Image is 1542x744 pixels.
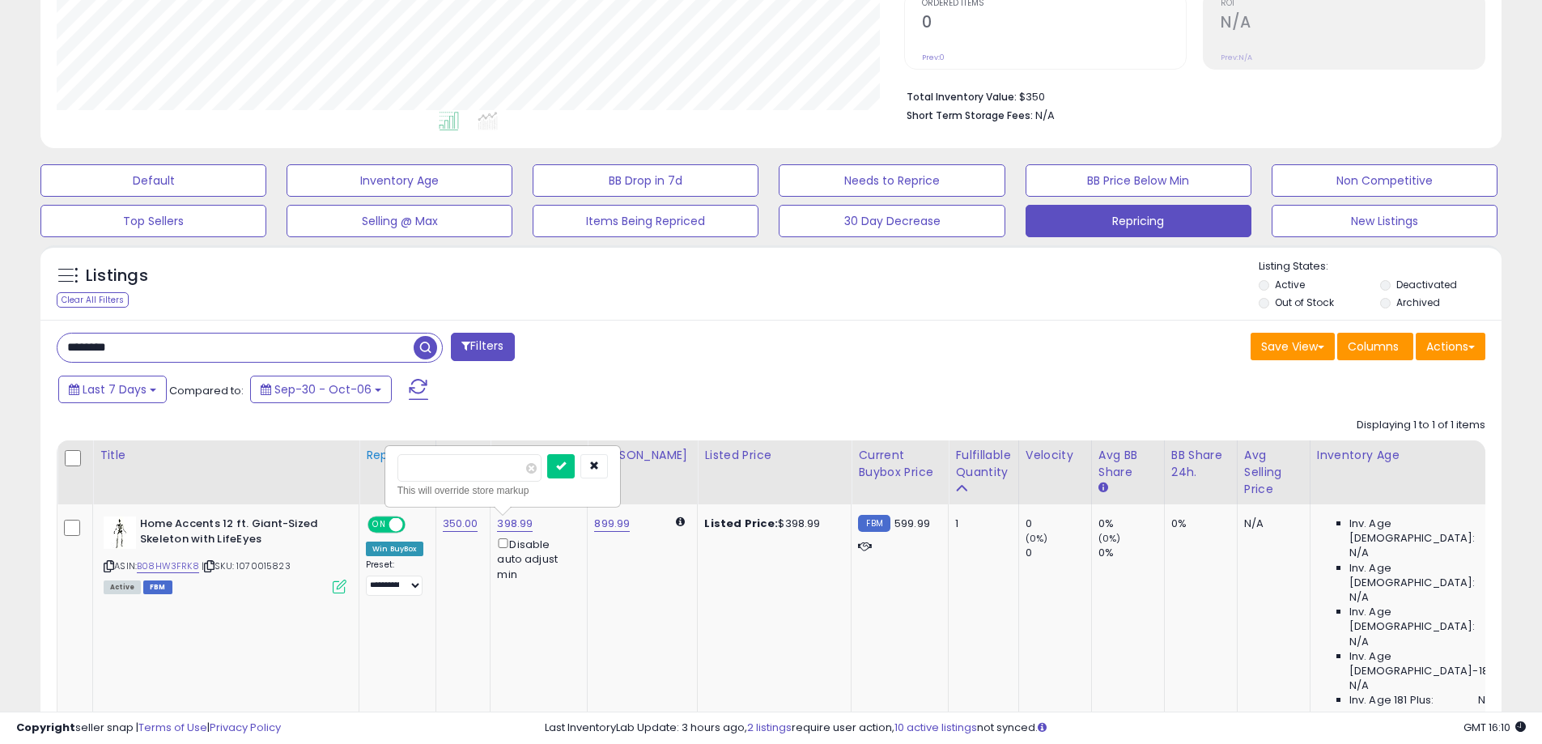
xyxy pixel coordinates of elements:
span: Inv. Age 181 Plus: [1349,693,1434,708]
div: 0% [1171,517,1225,531]
a: Terms of Use [138,720,207,735]
li: $350 [907,86,1473,105]
button: Items Being Repriced [533,205,758,237]
div: 0 [1026,546,1091,560]
div: Velocity [1026,447,1085,464]
button: Default [40,164,266,197]
b: Total Inventory Value: [907,90,1017,104]
button: Top Sellers [40,205,266,237]
span: N/A [1349,678,1369,693]
div: Current Buybox Price [858,447,941,481]
div: Inventory Age [1317,447,1503,464]
div: Win BuyBox [366,542,423,556]
h5: Listings [86,265,148,287]
span: Columns [1348,338,1399,355]
button: 30 Day Decrease [779,205,1005,237]
label: Archived [1396,295,1440,309]
span: 599.99 [894,516,930,531]
button: Last 7 Days [58,376,167,403]
span: Inv. Age [DEMOGRAPHIC_DATA]: [1349,605,1497,634]
small: (0%) [1026,532,1048,545]
span: Compared to: [169,383,244,398]
small: FBM [858,515,890,532]
button: Repricing [1026,205,1251,237]
button: Needs to Reprice [779,164,1005,197]
small: Prev: 0 [922,53,945,62]
span: Inv. Age [DEMOGRAPHIC_DATA]: [1349,561,1497,590]
div: Fulfillable Quantity [955,447,1011,481]
span: | SKU: 1070015823 [202,559,291,572]
h2: N/A [1221,13,1485,35]
div: $398.99 [704,517,839,531]
button: Inventory Age [287,164,512,197]
button: Filters [451,333,514,361]
div: 1 [955,517,1005,531]
div: 0% [1098,517,1164,531]
span: N/A [1349,635,1369,649]
button: Selling @ Max [287,205,512,237]
b: Short Term Storage Fees: [907,108,1033,122]
button: New Listings [1272,205,1497,237]
strong: Copyright [16,720,75,735]
button: Sep-30 - Oct-06 [250,376,392,403]
label: Active [1275,278,1305,291]
h2: 0 [922,13,1186,35]
b: Listed Price: [704,516,778,531]
div: 0 [1026,517,1091,531]
span: Inv. Age [DEMOGRAPHIC_DATA]: [1349,517,1497,546]
b: Home Accents 12 ft. Giant-Sized Skeleton with LifeEyes [140,517,337,551]
div: Repricing [366,447,429,464]
a: 899.99 [594,516,630,532]
div: This will override store markup [397,483,608,499]
div: BB Share 24h. [1171,447,1230,481]
span: 2025-10-14 16:10 GMT [1463,720,1526,735]
p: Listing States: [1259,259,1502,274]
span: OFF [403,518,429,532]
div: seller snap | | [16,721,281,736]
span: N/A [1349,590,1369,605]
a: B08HW3FRK8 [137,559,199,573]
div: Disable auto adjust min [497,535,575,582]
span: N/A [1349,546,1369,560]
small: (0%) [1098,532,1121,545]
div: N/A [1244,517,1298,531]
small: Prev: N/A [1221,53,1252,62]
div: Preset: [366,559,423,596]
div: Last InventoryLab Update: 3 hours ago, require user action, not synced. [545,721,1526,736]
span: N/A [1035,108,1055,123]
span: N/A [1478,693,1497,708]
label: Out of Stock [1275,295,1334,309]
span: All listings currently available for purchase on Amazon [104,580,141,594]
div: Clear All Filters [57,292,129,308]
div: Title [100,447,352,464]
button: Columns [1337,333,1413,360]
a: 2 listings [747,720,792,735]
div: Displaying 1 to 1 of 1 items [1357,418,1485,433]
a: Privacy Policy [210,720,281,735]
span: ON [369,518,389,532]
span: FBM [143,580,172,594]
div: Avg BB Share [1098,447,1158,481]
div: ASIN: [104,517,346,592]
button: BB Drop in 7d [533,164,758,197]
a: 350.00 [443,516,478,532]
div: [PERSON_NAME] [594,447,690,464]
a: 398.99 [497,516,533,532]
button: Save View [1251,333,1335,360]
img: 31NMurB62rL._SL40_.jpg [104,517,136,549]
button: Non Competitive [1272,164,1497,197]
span: Last 7 Days [83,381,147,398]
button: Actions [1416,333,1485,360]
a: 10 active listings [894,720,977,735]
span: Inv. Age [DEMOGRAPHIC_DATA]-180: [1349,649,1497,678]
span: Sep-30 - Oct-06 [274,381,372,398]
div: 0% [1098,546,1164,560]
label: Deactivated [1396,278,1457,291]
div: Listed Price [704,447,844,464]
button: BB Price Below Min [1026,164,1251,197]
div: Avg Selling Price [1244,447,1303,498]
small: Avg BB Share. [1098,481,1108,495]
